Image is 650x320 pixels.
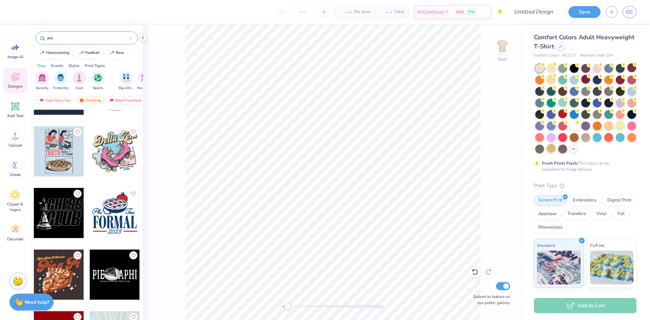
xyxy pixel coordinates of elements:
div: filter for Big Little Reveal [118,71,134,91]
input: – – [290,6,316,18]
span: – – [338,8,352,16]
span: Club [75,86,83,91]
img: Standard [537,251,581,284]
img: trend_line.gif [39,51,45,55]
span: GC [626,8,633,16]
div: Events [51,63,63,69]
div: Print Type [534,182,636,190]
button: Like [129,251,137,259]
button: bear [105,48,127,58]
button: football [75,48,103,58]
div: filter for Parent's Weekend [137,71,153,91]
img: Puff Ink [590,251,634,284]
span: Comfort Colors [534,53,559,59]
div: filter for Club [72,71,86,91]
img: Big Little Reveal Image [123,74,130,82]
span: Comfort Colors Adult Heavyweight T-Shirt [534,33,634,50]
span: Free [468,9,475,14]
span: Est. Delivery [418,8,444,16]
span: # C1717 [562,53,577,59]
div: Foil [613,209,629,219]
div: Vinyl [592,209,611,219]
span: Decorate [7,236,23,242]
button: filter button [35,71,49,91]
div: Rhinestones [534,222,567,233]
img: Fraternity Image [57,74,64,82]
span: Sports [93,86,103,91]
img: trend_line.gif [79,51,84,55]
img: trend_line.gif [109,51,114,55]
button: filter button [53,71,68,91]
div: Your Org's Fav [36,96,74,104]
div: filter for Fraternity [53,71,68,91]
div: filter for Sports [91,71,105,91]
span: Clipart & logos [4,201,26,212]
span: Minimum Order: 24 + [580,53,614,59]
span: Sorority [36,86,48,91]
div: homecoming [46,51,69,55]
div: filter for Sorority [35,71,49,91]
input: Try "Alpha" [47,35,129,41]
div: football [85,51,100,55]
span: Greek [10,172,21,177]
button: Like [73,251,82,259]
div: Digital Print [603,195,636,206]
div: Embroidery [569,195,601,206]
button: filter button [72,71,86,91]
button: Like [129,128,137,136]
a: GC [623,6,636,18]
strong: Need help? [25,299,49,305]
span: Designs [8,84,23,89]
span: Fraternity [53,86,68,91]
button: Like [73,128,82,136]
span: – – [378,8,392,16]
span: Add Text [7,113,23,119]
span: Parent's Weekend [137,86,153,91]
span: Image AI [7,54,23,60]
button: Like [73,190,82,198]
button: filter button [91,71,105,91]
span: Puff Ink [590,242,604,249]
span: Total [394,8,404,16]
span: N/A [456,8,464,16]
div: Most Favorited [106,96,144,104]
img: Sports Image [94,74,102,82]
button: filter button [118,71,134,91]
div: Back [498,56,507,62]
img: Club Image [75,74,83,82]
input: Untitled Design [508,5,558,19]
strong: Fresh Prints Flash: [542,161,578,166]
div: Applique [534,209,561,219]
div: bear [116,51,124,55]
div: Screen Print [534,195,567,206]
img: most_fav.gif [39,98,44,103]
div: Transfers [563,209,590,219]
span: Upload [8,143,22,148]
div: Styles [68,63,80,69]
img: Parent's Weekend Image [141,74,149,82]
button: homecoming [36,48,72,58]
img: Sorority Image [38,74,46,82]
button: Save [568,6,601,18]
div: Accessibility label [284,303,291,310]
button: Like [129,190,137,198]
img: most_fav.gif [109,98,114,103]
button: filter button [137,71,153,91]
span: Per Item [354,8,370,16]
span: Big Little Reveal [118,86,134,91]
img: trending.gif [79,98,84,103]
label: Submit to feature on our public gallery. [470,294,510,306]
span: Standard [537,242,555,249]
div: Print Types [85,63,105,69]
div: This color can be expedited for 5 day delivery. [542,160,625,172]
img: Back [496,39,509,53]
div: Trending [76,96,104,104]
div: Orgs [37,63,46,69]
